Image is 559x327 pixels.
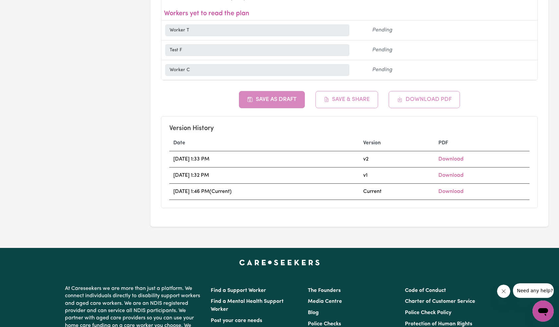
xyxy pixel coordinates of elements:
[532,301,554,322] iframe: Button to launch messaging window
[359,135,434,151] th: Version
[169,183,360,200] td: [DATE] 1:46 PM (Current)
[405,321,472,327] a: Protection of Human Rights
[359,183,434,200] td: Current
[513,283,554,298] iframe: Message from company
[308,288,341,293] a: The Founders
[239,260,320,265] a: Careseekers home page
[434,135,530,151] th: PDF
[497,285,510,298] iframe: Close message
[438,173,464,178] a: Download
[211,318,262,323] a: Post your care needs
[169,135,360,151] th: Date
[169,124,530,132] h5: Version History
[169,167,360,183] td: [DATE] 1:32 PM
[372,26,392,34] span: Pending
[211,299,284,312] a: Find a Mental Health Support Worker
[372,66,392,74] span: Pending
[372,46,392,54] span: Pending
[438,189,464,194] a: Download
[405,310,451,315] a: Police Check Policy
[308,299,342,304] a: Media Centre
[438,157,464,162] a: Download
[405,299,475,304] a: Charter of Customer Service
[405,288,446,293] a: Code of Conduct
[169,151,360,167] td: [DATE] 1:33 PM
[359,151,434,167] td: v 2
[308,310,319,315] a: Blog
[308,321,341,327] a: Police Checks
[164,10,535,18] h3: Workers yet to read the plan
[359,167,434,183] td: v 1
[211,288,266,293] a: Find a Support Worker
